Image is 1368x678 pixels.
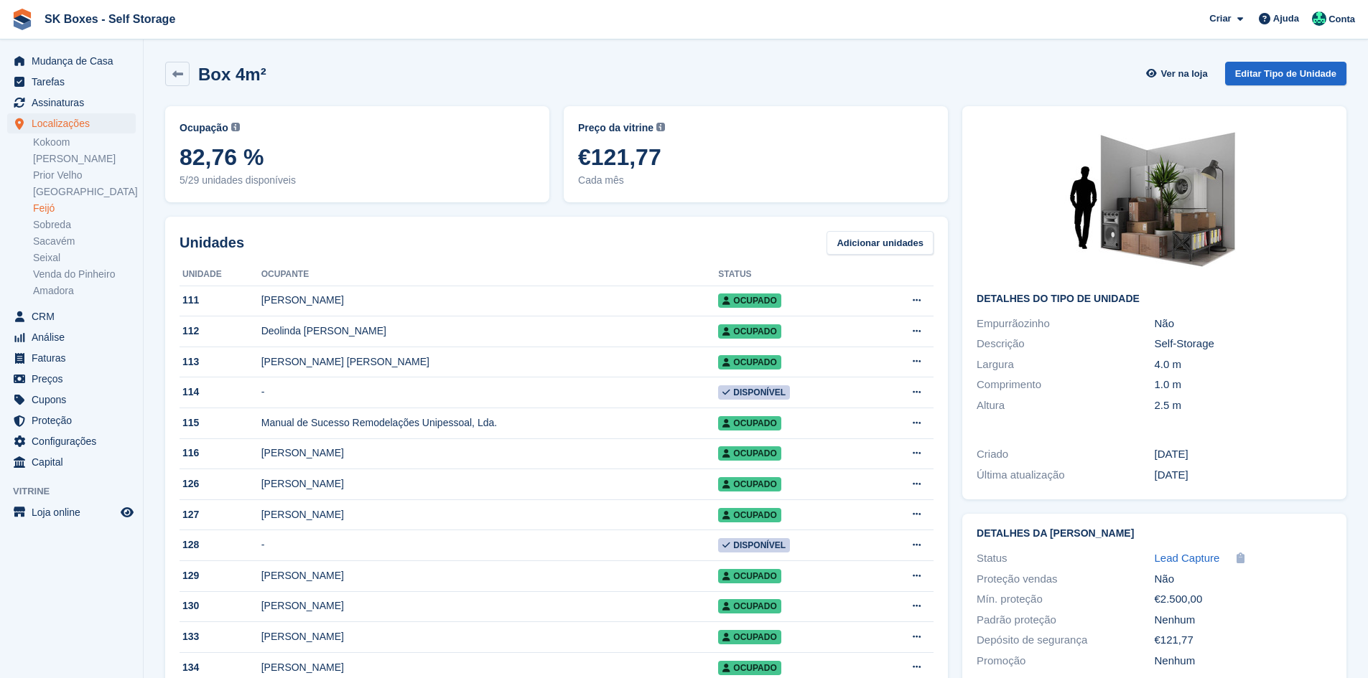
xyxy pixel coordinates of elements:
span: CRM [32,306,118,326]
div: Comprimento [977,377,1154,393]
div: [DATE] [1155,446,1332,463]
a: Venda do Pinheiro [33,268,136,281]
span: Assinaturas [32,93,118,113]
span: Ajuda [1273,11,1299,26]
div: 130 [180,598,261,613]
span: Ver na loja [1161,67,1208,81]
a: menu [7,306,136,326]
span: Ocupado [718,446,781,461]
a: SK Boxes - Self Storage [39,7,181,31]
span: Ocupado [718,599,781,613]
a: menu [7,452,136,472]
div: Última atualização [977,467,1154,484]
div: 114 [180,385,261,400]
span: Ocupado [718,630,781,644]
div: [PERSON_NAME] [261,476,719,491]
img: 40-sqft-unit.jpg [1047,121,1262,282]
div: 112 [180,324,261,339]
div: 111 [180,293,261,308]
span: Cada mês [578,173,934,188]
div: Mín. proteção [977,591,1154,608]
div: [PERSON_NAME] [261,507,719,522]
span: Cupons [32,390,118,410]
div: Padrão proteção [977,612,1154,628]
span: Ocupado [718,324,781,339]
img: Cláudio Borges [1312,11,1326,26]
span: Ocupado [718,477,781,491]
span: Mudança de Casa [32,51,118,71]
a: Ver na loja [1144,62,1213,85]
a: Kokoom [33,136,136,149]
a: [GEOGRAPHIC_DATA] [33,185,136,199]
div: Nenhum [1155,612,1332,628]
a: Lead Capture [1155,550,1220,567]
a: menu [7,72,136,92]
a: Sobreda [33,218,136,232]
a: Feijó [33,202,136,215]
div: Largura [977,357,1154,373]
a: Amadora [33,284,136,298]
div: [PERSON_NAME] [261,598,719,613]
div: 127 [180,507,261,522]
a: menu [7,431,136,451]
span: Ocupado [718,355,781,369]
div: 4.0 m [1155,357,1332,373]
h2: Detalhes da [PERSON_NAME] [977,528,1332,540]
a: menu [7,113,136,133]
div: [PERSON_NAME] [261,660,719,675]
span: Disponível [718,385,790,400]
a: menu [7,390,136,410]
a: Loja de pré-visualização [118,504,136,521]
th: Status [718,263,875,286]
img: stora-icon-8386f47178a22dfd0bd8f6a31ec36ba5ce8667c1dd55bd0f319d3a0aa187defe.svg [11,9,33,30]
a: Seixal [33,251,136,265]
div: [PERSON_NAME] [261,446,719,461]
span: Análise [32,327,118,347]
td: - [261,530,719,561]
span: Disponível [718,538,790,552]
div: 128 [180,537,261,552]
div: 129 [180,568,261,583]
div: 2.5 m [1155,397,1332,414]
div: Altura [977,397,1154,414]
div: 134 [180,660,261,675]
a: menu [7,369,136,389]
div: Promoção [977,653,1154,669]
span: Criar [1209,11,1231,26]
th: Ocupante [261,263,719,286]
div: [PERSON_NAME] [261,568,719,583]
div: Não [1155,571,1332,588]
span: Preços [32,369,118,389]
a: menu [7,502,136,522]
a: Editar Tipo de Unidade [1225,62,1346,85]
div: 116 [180,446,261,461]
a: menu [7,348,136,368]
div: [PERSON_NAME] [261,629,719,644]
a: menu [7,327,136,347]
div: Empurrãozinho [977,316,1154,332]
div: Manual de Sucesso Remodelações Unipessoal, Lda. [261,415,719,430]
span: Ocupado [718,416,781,430]
span: Conta [1329,12,1355,27]
span: Ocupado [718,569,781,583]
span: Ocupado [718,661,781,675]
a: [PERSON_NAME] [33,152,136,166]
span: Proteção [32,410,118,430]
div: €2.500,00 [1155,591,1332,608]
div: [PERSON_NAME] [PERSON_NAME] [261,354,719,369]
span: Configurações [32,431,118,451]
a: menu [7,51,136,71]
div: [DATE] [1155,467,1332,484]
span: €121,77 [578,144,934,170]
span: 5/29 unidades disponíveis [180,173,535,188]
div: Nenhum [1155,653,1332,669]
img: icon-info-grey-7440780725fd019a000dd9b08b2336e03edf1995a4989e88bcd33f0948082b44.svg [656,123,665,131]
span: Ocupação [180,121,228,136]
div: Deolinda [PERSON_NAME] [261,324,719,339]
div: Self-Storage [1155,336,1332,352]
h2: Detalhes do tipo de unidade [977,293,1332,305]
div: 113 [180,354,261,369]
div: 126 [180,476,261,491]
div: Descrição [977,336,1154,352]
div: Criado [977,446,1154,463]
